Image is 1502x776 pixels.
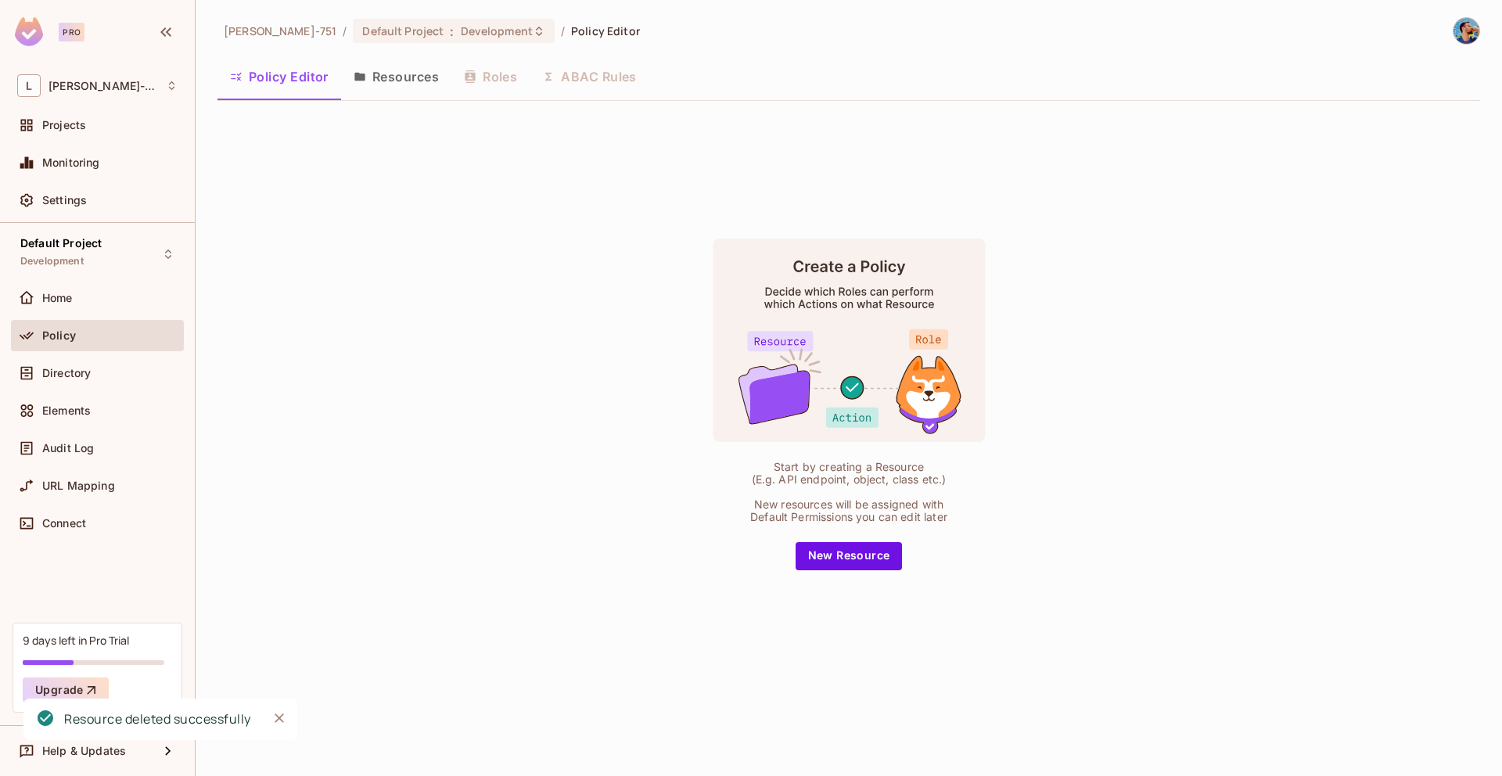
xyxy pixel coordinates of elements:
button: Policy Editor [217,57,341,96]
div: 9 days left in Pro Trial [23,633,129,648]
span: URL Mapping [42,480,115,492]
span: Default Project [362,23,444,38]
span: : [449,25,455,38]
span: Settings [42,194,87,207]
button: Upgrade [23,677,109,702]
span: Elements [42,404,91,417]
li: / [343,23,347,38]
div: New resources will be assigned with Default Permissions you can edit later [743,498,954,523]
span: Connect [42,517,86,530]
span: Development [461,23,533,38]
span: Policy [42,329,76,342]
span: Projects [42,119,86,131]
span: Audit Log [42,442,94,454]
button: Close [268,706,291,730]
span: Monitoring [42,156,100,169]
span: Policy Editor [571,23,640,38]
span: Home [42,292,73,304]
span: Workspace: Leonardo-751 [49,80,158,92]
span: L [17,74,41,97]
div: Resource deleted successfully [64,710,251,729]
img: Leonardo Lima [1453,18,1479,44]
li: / [561,23,565,38]
button: New Resource [796,542,903,570]
div: Pro [59,23,84,41]
span: Development [20,255,84,268]
span: Directory [42,367,91,379]
span: the active workspace [224,23,336,38]
img: SReyMgAAAABJRU5ErkJggg== [15,17,43,46]
button: Resources [341,57,451,96]
div: Start by creating a Resource (E.g. API endpoint, object, class etc.) [743,461,954,486]
span: Default Project [20,237,102,250]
